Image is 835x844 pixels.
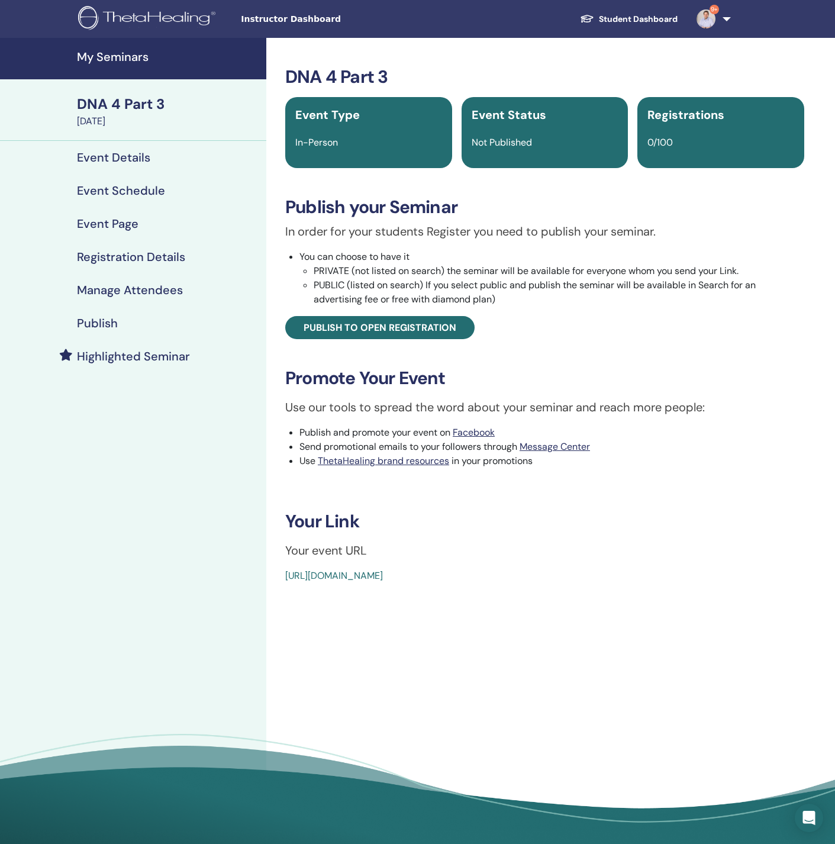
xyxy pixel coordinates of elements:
h3: Promote Your Event [285,368,804,389]
h3: DNA 4 Part 3 [285,66,804,88]
span: Publish to open registration [304,321,456,334]
h4: Event Schedule [77,183,165,198]
div: Open Intercom Messenger [795,804,823,832]
h3: Your Link [285,511,804,532]
h4: Highlighted Seminar [77,349,190,363]
img: logo.png [78,6,220,33]
h4: Event Page [77,217,138,231]
a: ThetaHealing brand resources [318,455,449,467]
a: Facebook [453,426,495,439]
a: Student Dashboard [570,8,687,30]
a: [URL][DOMAIN_NAME] [285,569,383,582]
p: In order for your students Register you need to publish your seminar. [285,223,804,240]
img: default.jpg [697,9,715,28]
li: Publish and promote your event on [299,426,804,440]
div: [DATE] [77,114,259,128]
li: PRIVATE (not listed on search) the seminar will be available for everyone whom you send your Link. [314,264,804,278]
a: DNA 4 Part 3[DATE] [70,94,266,128]
span: 9+ [710,5,719,14]
p: Your event URL [285,542,804,559]
span: Instructor Dashboard [241,13,418,25]
span: Not Published [472,136,532,149]
span: Registrations [647,107,724,123]
h4: Registration Details [77,250,185,264]
div: DNA 4 Part 3 [77,94,259,114]
h4: Publish [77,316,118,330]
p: Use our tools to spread the word about your seminar and reach more people: [285,398,804,416]
span: 0/100 [647,136,673,149]
h4: Event Details [77,150,150,165]
h4: Manage Attendees [77,283,183,297]
h3: Publish your Seminar [285,196,804,218]
img: graduation-cap-white.svg [580,14,594,24]
li: You can choose to have it [299,250,804,307]
h4: My Seminars [77,50,259,64]
li: PUBLIC (listed on search) If you select public and publish the seminar will be available in Searc... [314,278,804,307]
span: Event Type [295,107,360,123]
span: In-Person [295,136,338,149]
li: Send promotional emails to your followers through [299,440,804,454]
span: Event Status [472,107,546,123]
a: Publish to open registration [285,316,475,339]
a: Message Center [520,440,590,453]
li: Use in your promotions [299,454,804,468]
